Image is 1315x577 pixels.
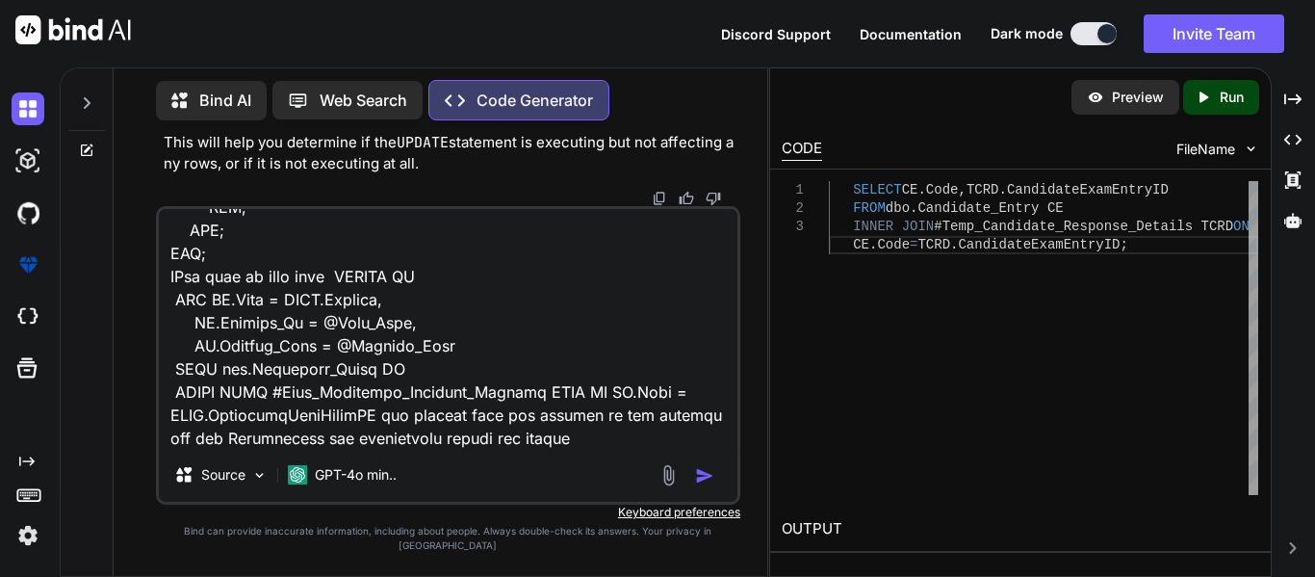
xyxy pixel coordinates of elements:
span: ; [1121,237,1128,252]
img: preview [1087,89,1104,106]
span: dbo [886,200,910,216]
span: TCRD [967,182,999,197]
span: Code [926,182,959,197]
span: Documentation [860,26,962,42]
span: INNER [853,219,893,234]
span: CE [853,237,869,252]
textarea: LOR IPSUMD_SITAMETCON AD EL SED DOEI_TEMPO IN UT LABORE ET DOLOR MAGNAALIQ [eni].[Admini_Veniamqu... [159,209,737,448]
span: Dark mode [991,24,1063,43]
button: Discord Support [721,24,831,44]
img: cloudideIcon [12,301,44,333]
span: . [869,237,877,252]
span: Candidate_Entry CE [917,200,1063,216]
span: Discord Support [721,26,831,42]
img: copy [652,191,667,206]
p: Source [201,465,245,485]
div: 2 [782,199,804,218]
p: Bind can provide inaccurate information, including about people. Always double-check its answers.... [156,524,740,553]
code: UPDATE [397,133,449,152]
img: attachment [657,464,680,486]
span: #Temp_Candidate_Response_Details TCRD [934,219,1233,234]
img: Pick Models [251,467,268,484]
span: FROM [853,200,886,216]
img: githubDark [12,197,44,229]
img: settings [12,519,44,552]
p: GPT-4o min.. [315,465,397,485]
p: This will help you determine if the statement is executing but not affecting any rows, or if it i... [164,132,736,175]
img: GPT-4o mini [288,465,307,485]
p: Preview [1112,88,1164,107]
button: Documentation [860,24,962,44]
span: . [910,200,917,216]
p: Web Search [320,89,407,112]
p: Keyboard preferences [156,505,740,520]
span: Code [877,237,910,252]
p: Code Generator [477,89,593,112]
span: CE [902,182,918,197]
img: dislike [706,191,721,206]
img: darkChat [12,92,44,125]
span: ON [1233,219,1250,234]
span: TCRD [917,237,950,252]
span: FileName [1176,140,1235,159]
img: darkAi-studio [12,144,44,177]
img: premium [12,249,44,281]
span: CandidateExamEntryID [958,237,1120,252]
span: . [950,237,958,252]
div: 3 [782,218,804,236]
p: Run [1220,88,1244,107]
span: . [917,182,925,197]
img: chevron down [1243,141,1259,157]
span: JOIN [902,219,935,234]
div: 1 [782,181,804,199]
span: . [999,182,1007,197]
span: , [958,182,966,197]
span: SELECT [853,182,901,197]
img: Bind AI [15,15,131,44]
div: CODE [782,138,822,161]
span: = [910,237,917,252]
h2: OUTPUT [770,507,1271,552]
img: like [679,191,694,206]
img: icon [695,466,714,485]
span: CandidateExamEntryID [1007,182,1169,197]
button: Invite Team [1144,14,1284,53]
p: Bind AI [199,89,251,112]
